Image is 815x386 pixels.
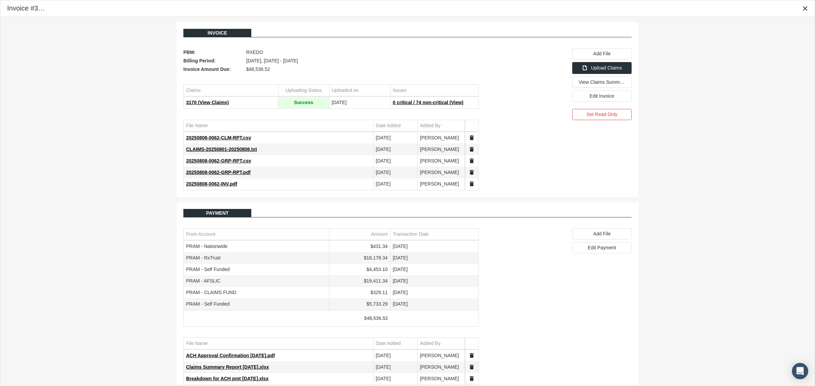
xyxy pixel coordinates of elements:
td: [PERSON_NAME] [417,167,465,178]
td: Column Uploading Status [278,85,329,96]
span: 3170 (View Claims) [186,100,229,105]
td: Column Date Added [373,338,417,349]
span: $48,536.52 [246,65,270,74]
td: Column Added By [417,120,465,132]
a: Split [469,169,475,175]
span: 20250808-0062-INV.pdf [186,181,237,187]
div: Invoice #306 [7,4,46,13]
div: Add File [572,228,632,239]
td: PRAM - Nationwide [184,241,329,252]
td: PRAM - Self Funded [184,298,329,310]
td: [DATE] [329,97,390,109]
span: Billing Period: [183,57,243,65]
td: [DATE] [390,287,478,298]
a: Split [469,364,475,370]
td: [PERSON_NAME] [417,132,465,144]
div: Transaction Date [393,231,429,237]
td: $4,453.10 [329,264,390,275]
span: Add File [593,51,611,56]
div: Amount [371,231,387,237]
a: Split [469,181,475,187]
span: CLAIMS-20250801-20250808.txt [186,147,257,152]
span: 0 critical / 74 non-critical (View) [393,100,464,105]
div: Added By [420,122,441,129]
div: Date Added [376,122,401,129]
td: Column Issues [390,85,478,96]
div: Add File [572,48,632,59]
td: Column File Name [184,120,373,132]
td: PRAM - RxTrust [184,252,329,264]
a: Split [469,135,475,141]
td: [PERSON_NAME] [417,144,465,155]
span: 20250808-0062-CLM-RPT.csv [186,135,251,140]
div: Data grid [183,120,479,190]
span: ACH Approval Confirmation [DATE].pdf [186,353,275,358]
td: Column Date Added [373,120,417,132]
td: $329.11 [329,287,390,298]
td: [DATE] [373,350,417,362]
span: PBM: [183,48,243,57]
span: [DATE], [DATE] - [DATE] [246,57,298,65]
div: Date Added [376,340,401,347]
div: Claims [186,87,201,94]
div: From Account [186,231,215,237]
span: Invoice Amount Due: [183,65,243,74]
span: RXEDO [246,48,263,57]
td: [PERSON_NAME] [417,350,465,362]
td: $19,411.34 [329,275,390,287]
td: Column Transaction Date [390,229,478,240]
td: [DATE] [373,178,417,190]
td: [DATE] [373,362,417,373]
div: Data grid [183,337,479,385]
td: PRAM - CLAIMS FUND [184,287,329,298]
td: Column Uploaded on [329,85,390,96]
div: Edit Invoice [572,91,632,102]
div: Edit Payment [572,242,632,253]
td: [DATE] [390,275,478,287]
a: Split [469,375,475,382]
span: Add File [593,231,611,236]
span: Edit Invoice [590,93,614,99]
span: Invoice [207,30,227,36]
div: Open Intercom Messenger [792,363,808,379]
div: Close [799,2,811,15]
div: File Name [186,340,208,347]
div: Data grid [183,228,479,327]
td: [DATE] [373,144,417,155]
span: View Claims Summary [579,79,627,85]
a: Split [469,146,475,152]
td: [DATE] [373,155,417,167]
td: Column Claims [184,85,278,96]
td: [DATE] [390,252,478,264]
td: $431.34 [329,241,390,252]
div: Uploading Status [286,87,322,94]
td: $5,733.29 [329,298,390,310]
span: Breakdown for ACH pmt [DATE].xlsx [186,376,269,381]
div: Upload Claims [572,62,632,74]
div: File Name [186,122,208,129]
td: Column Added By [417,338,465,349]
td: [DATE] [390,264,478,275]
span: Edit Payment [588,245,616,250]
div: $48,536.52 [331,315,388,322]
td: Column From Account [184,229,329,240]
td: PRAM - AFSLIC [184,275,329,287]
td: Column Amount [329,229,390,240]
div: Set Read Only [572,109,632,120]
div: Uploaded on [332,87,359,94]
td: Column File Name [184,338,373,349]
span: Claims Summary Report [DATE].xlsx [186,364,269,370]
a: Split [469,352,475,359]
td: [DATE] [373,167,417,178]
span: Payment [206,210,229,216]
td: [DATE] [373,373,417,385]
div: Issues [393,87,406,94]
span: 20250808-0062-GRP-RPT.pdf [186,170,251,175]
td: [DATE] [390,298,478,310]
td: [DATE] [390,241,478,252]
td: [PERSON_NAME] [417,362,465,373]
td: [PERSON_NAME] [417,178,465,190]
td: Success [278,97,329,109]
a: Split [469,158,475,164]
span: Upload Claims [591,65,622,71]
